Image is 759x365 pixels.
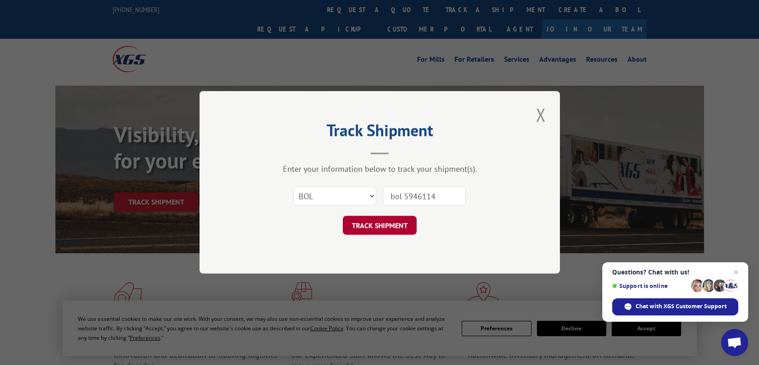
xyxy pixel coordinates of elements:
[245,164,515,174] div: Enter your information below to track your shipment(s).
[612,298,738,315] span: Chat with XGS Customer Support
[612,283,688,289] span: Support is online
[533,102,549,127] button: Close modal
[343,216,417,235] button: TRACK SHIPMENT
[383,187,466,206] input: Number(s)
[636,302,727,310] span: Chat with XGS Customer Support
[612,269,738,276] span: Questions? Chat with us!
[721,329,748,356] a: Open chat
[245,124,515,141] h2: Track Shipment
